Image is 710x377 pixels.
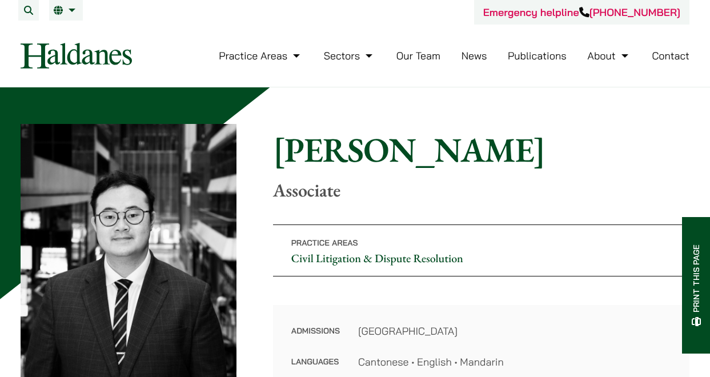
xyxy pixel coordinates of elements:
[324,49,375,62] a: Sectors
[652,49,689,62] a: Contact
[291,251,463,266] a: Civil Litigation & Dispute Resolution
[54,6,78,15] a: EN
[291,238,358,248] span: Practice Areas
[219,49,303,62] a: Practice Areas
[462,49,487,62] a: News
[291,354,340,370] dt: Languages
[587,49,631,62] a: About
[358,323,671,339] dd: [GEOGRAPHIC_DATA]
[396,49,440,62] a: Our Team
[508,49,567,62] a: Publications
[21,43,132,69] img: Logo of Haldanes
[483,6,680,19] a: Emergency helpline[PHONE_NUMBER]
[273,129,689,170] h1: [PERSON_NAME]
[358,354,671,370] dd: Cantonese • English • Mandarin
[291,323,340,354] dt: Admissions
[273,179,689,201] p: Associate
